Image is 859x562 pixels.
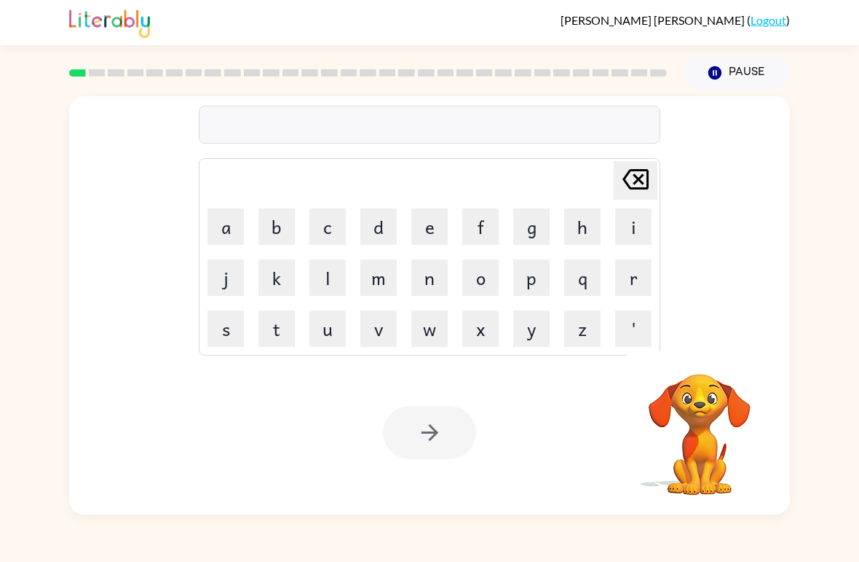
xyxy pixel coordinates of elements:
button: n [411,259,448,296]
button: l [309,259,346,296]
button: j [207,259,244,296]
button: o [462,259,499,296]
button: c [309,208,346,245]
button: x [462,311,499,347]
button: g [513,208,550,245]
button: i [615,208,652,245]
button: u [309,311,346,347]
button: ' [615,311,652,347]
button: d [360,208,397,245]
button: w [411,311,448,347]
button: e [411,208,448,245]
button: y [513,311,550,347]
button: t [258,311,295,347]
div: ( ) [561,13,790,27]
button: f [462,208,499,245]
button: a [207,208,244,245]
button: m [360,259,397,296]
a: Logout [751,13,786,27]
button: r [615,259,652,296]
img: Literably [69,6,150,38]
button: v [360,311,397,347]
button: h [564,208,601,245]
button: Pause [684,56,790,90]
button: p [513,259,550,296]
span: [PERSON_NAME] [PERSON_NAME] [561,13,747,27]
button: q [564,259,601,296]
button: b [258,208,295,245]
button: z [564,311,601,347]
video: Your browser must support playing .mp4 files to use Literably. Please try using another browser. [627,351,772,497]
button: k [258,259,295,296]
button: s [207,311,244,347]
